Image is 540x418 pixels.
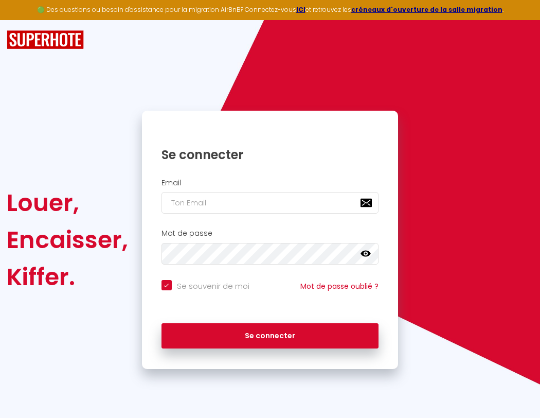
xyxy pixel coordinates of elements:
[300,281,379,291] a: Mot de passe oublié ?
[7,184,128,221] div: Louer,
[161,192,379,214] input: Ton Email
[296,5,305,14] a: ICI
[161,323,379,349] button: Se connecter
[7,258,128,295] div: Kiffer.
[161,179,379,187] h2: Email
[161,229,379,238] h2: Mot de passe
[351,5,502,14] a: créneaux d'ouverture de la salle migration
[7,221,128,258] div: Encaisser,
[161,147,379,163] h1: Se connecter
[7,30,84,49] img: SuperHote logo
